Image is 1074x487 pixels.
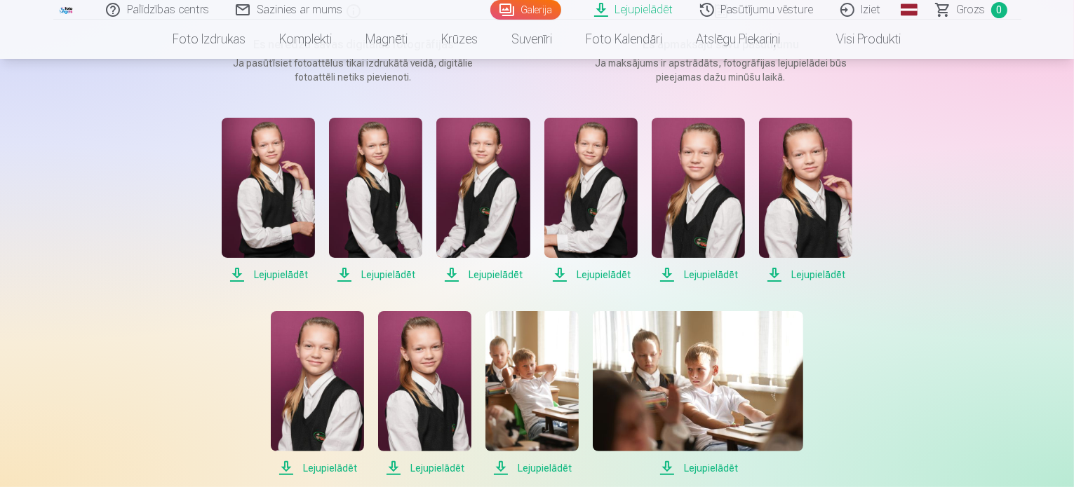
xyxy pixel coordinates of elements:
span: Lejupielādēt [544,266,638,283]
span: Grozs [957,1,986,18]
a: Lejupielādēt [544,118,638,283]
a: Lejupielādēt [436,118,530,283]
span: Lejupielādēt [436,266,530,283]
span: Lejupielādēt [759,266,852,283]
span: Lejupielādēt [378,460,471,476]
a: Foto kalendāri [570,20,680,59]
span: 0 [991,2,1007,18]
a: Lejupielādēt [271,311,364,476]
a: Lejupielādēt [652,118,745,283]
span: Lejupielādēt [222,266,315,283]
span: Lejupielādēt [271,460,364,476]
span: Lejupielādēt [329,266,422,283]
p: Ja pasūtīsiet fotoattēlus tikai izdrukātā veidā, digitālie fotoattēli netiks pievienoti. [220,56,487,84]
img: /fa1 [59,6,74,14]
a: Visi produkti [798,20,918,59]
a: Krūzes [425,20,495,59]
a: Suvenīri [495,20,570,59]
a: Lejupielādēt [759,118,852,283]
a: Foto izdrukas [156,20,263,59]
a: Lejupielādēt [329,118,422,283]
p: Ja maksājums ir apstrādāts, fotogrāfijas lejupielādei būs pieejamas dažu minūšu laikā. [588,56,854,84]
a: Lejupielādēt [485,311,579,476]
a: Komplekti [263,20,349,59]
a: Lejupielādēt [378,311,471,476]
span: Lejupielādēt [485,460,579,476]
span: Lejupielādēt [593,460,803,476]
a: Lejupielādēt [222,118,315,283]
a: Atslēgu piekariņi [680,20,798,59]
span: Lejupielādēt [652,266,745,283]
a: Lejupielādēt [593,311,803,476]
a: Magnēti [349,20,425,59]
